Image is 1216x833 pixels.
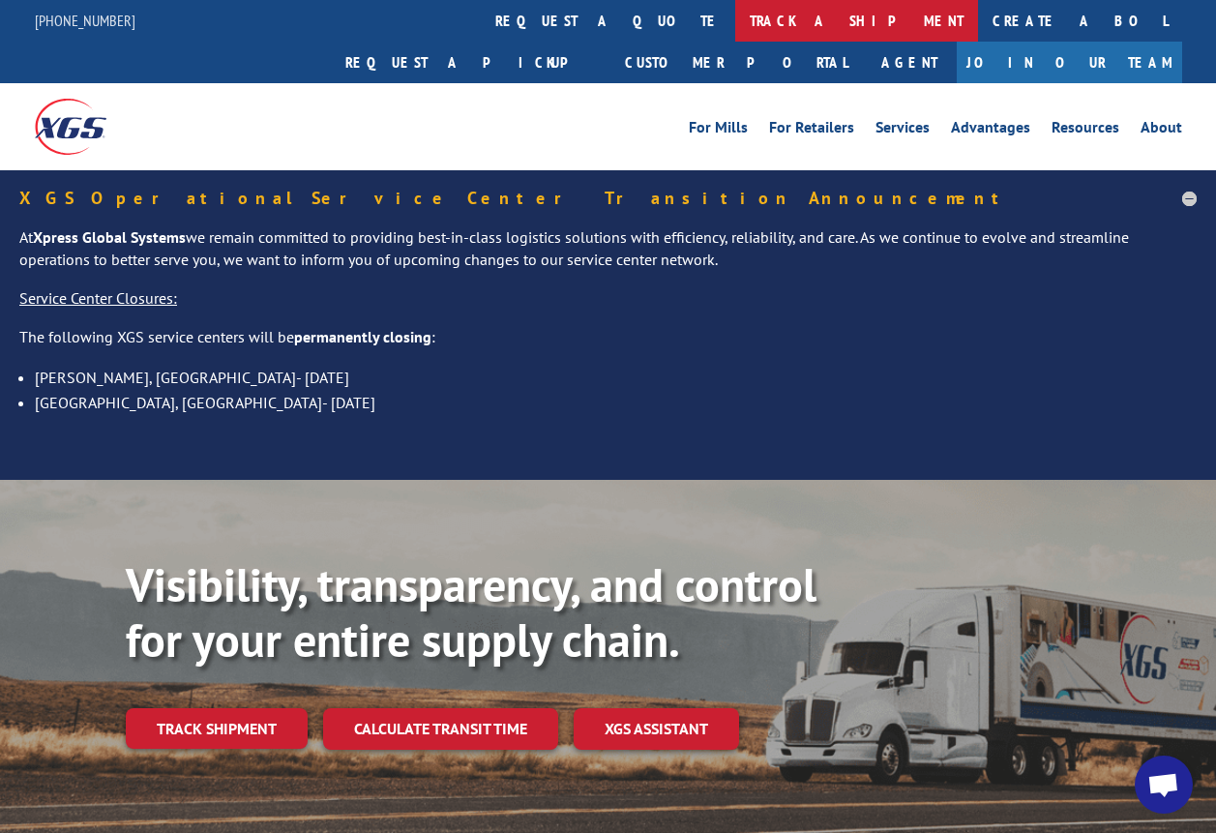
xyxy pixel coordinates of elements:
[33,227,186,247] strong: Xpress Global Systems
[957,42,1182,83] a: Join Our Team
[574,708,739,750] a: XGS ASSISTANT
[769,120,854,141] a: For Retailers
[19,226,1197,288] p: At we remain committed to providing best-in-class logistics solutions with efficiency, reliabilit...
[1141,120,1182,141] a: About
[19,190,1197,207] h5: XGS Operational Service Center Transition Announcement
[19,288,177,308] u: Service Center Closures:
[126,554,816,670] b: Visibility, transparency, and control for your entire supply chain.
[19,326,1197,365] p: The following XGS service centers will be :
[35,365,1197,390] li: [PERSON_NAME], [GEOGRAPHIC_DATA]- [DATE]
[1052,120,1119,141] a: Resources
[689,120,748,141] a: For Mills
[126,708,308,749] a: Track shipment
[35,390,1197,415] li: [GEOGRAPHIC_DATA], [GEOGRAPHIC_DATA]- [DATE]
[875,120,930,141] a: Services
[331,42,610,83] a: Request a pickup
[1135,756,1193,814] a: Open chat
[323,708,558,750] a: Calculate transit time
[951,120,1030,141] a: Advantages
[862,42,957,83] a: Agent
[35,11,135,30] a: [PHONE_NUMBER]
[610,42,862,83] a: Customer Portal
[294,327,431,346] strong: permanently closing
